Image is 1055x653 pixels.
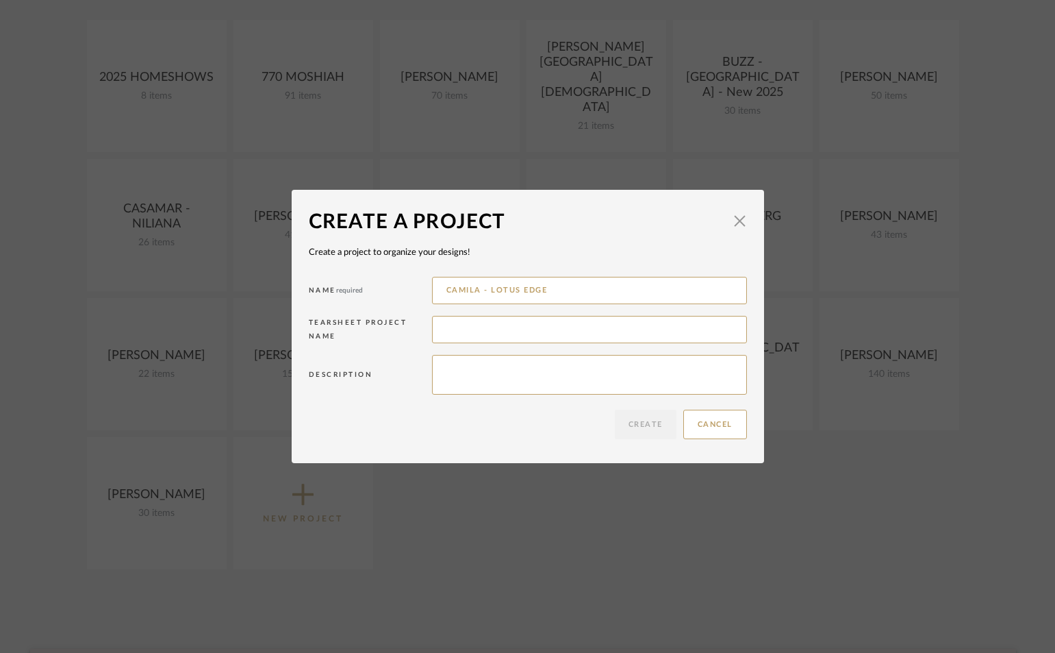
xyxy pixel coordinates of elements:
[336,287,363,294] span: required
[309,207,726,237] div: Create a Project
[309,316,432,348] div: Tearsheet Project Name
[615,410,676,439] button: Create
[309,246,747,260] div: Create a project to organize your designs!
[309,284,432,302] div: Name
[726,207,754,234] button: Close
[683,410,747,439] button: Cancel
[309,368,432,386] div: Description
